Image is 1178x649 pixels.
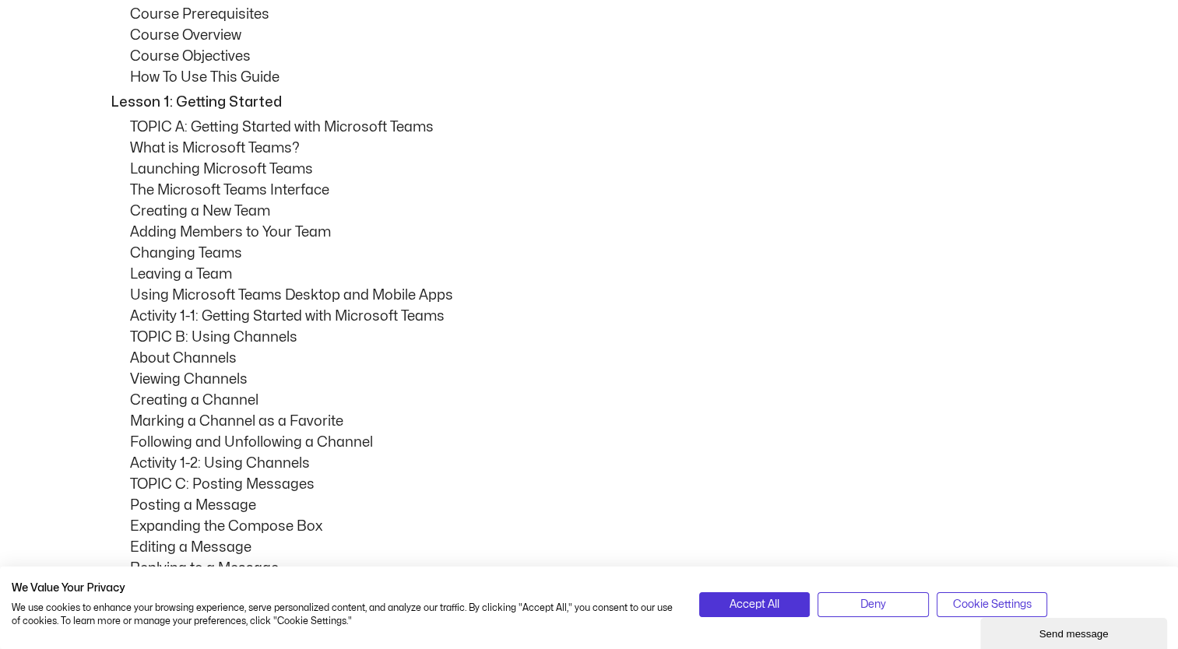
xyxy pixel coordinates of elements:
[699,592,811,617] button: Accept all cookies
[130,159,1072,180] p: Launching Microsoft Teams
[130,264,1072,285] p: Leaving a Team
[130,327,1072,348] p: TOPIC B: Using Channels
[130,369,1072,390] p: Viewing Channels
[130,117,1072,138] p: TOPIC A: Getting Started with Microsoft Teams
[130,243,1072,264] p: Changing Teams
[130,432,1072,453] p: Following and Unfollowing a Channel
[730,596,779,613] span: Accept All
[130,201,1072,222] p: Creating a New Team
[818,592,929,617] button: Deny all cookies
[130,390,1072,411] p: Creating a Channel
[130,180,1072,201] p: The Microsoft Teams Interface
[130,138,1072,159] p: What is Microsoft Teams?
[860,596,886,613] span: Deny
[12,581,676,595] h2: We Value Your Privacy
[130,474,1072,495] p: TOPIC C: Posting Messages
[12,602,676,628] p: We use cookies to enhance your browsing experience, serve personalized content, and analyze our t...
[130,285,1072,306] p: Using Microsoft Teams Desktop and Mobile Apps
[130,516,1072,537] p: Expanding the Compose Box
[130,25,1072,46] p: Course Overview
[130,537,1072,558] p: Editing a Message
[130,4,1072,25] p: Course Prerequisites
[980,615,1170,649] iframe: chat widget
[111,92,1068,113] p: Lesson 1: Getting Started
[130,453,1072,474] p: Activity 1-2: Using Channels
[130,222,1072,243] p: Adding Members to Your Team
[130,495,1072,516] p: Posting a Message
[130,46,1072,67] p: Course Objectives
[130,67,1072,88] p: How To Use This Guide
[953,596,1032,613] span: Cookie Settings
[130,348,1072,369] p: About Channels
[130,306,1072,327] p: Activity 1-1: Getting Started with Microsoft Teams
[130,411,1072,432] p: Marking a Channel as a Favorite
[937,592,1048,617] button: Adjust cookie preferences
